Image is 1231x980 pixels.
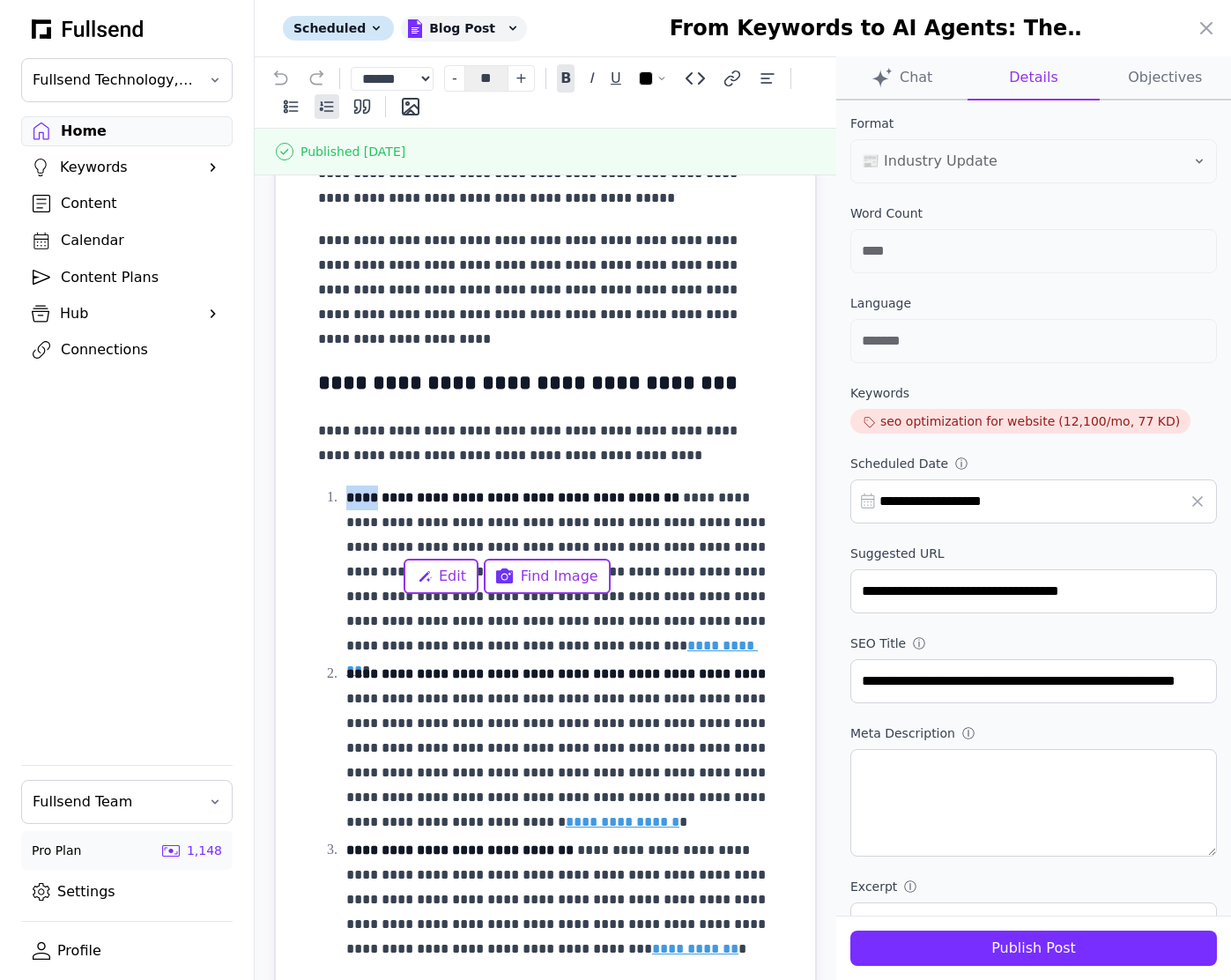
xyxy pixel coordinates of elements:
button: Find Image [484,559,611,594]
div: ⓘ [913,635,929,652]
div: Published [DATE] [276,143,405,160]
button: Code block [681,64,709,93]
button: Details [968,56,1099,100]
label: Keywords [850,384,1217,402]
button: Edit [404,559,478,594]
div: seo optimization for website [880,412,1055,430]
div: Scheduled Date [850,455,948,472]
div: (12,100/mo, 77 KD) [1058,412,1180,430]
label: Format [850,115,1217,132]
button: Bullet list [279,94,304,119]
span: Find Image [521,566,598,587]
span: 📰 Industry Update [862,151,1181,172]
span: Edit [439,566,466,587]
div: Publish Post [864,938,1203,959]
div: Language [850,294,911,312]
label: Meta Description [850,724,1217,742]
button: Publish Post [850,931,1217,966]
button: I [585,64,597,93]
u: U [611,70,621,86]
div: ⓘ [955,455,971,472]
em: I [589,70,593,86]
div: ⓘ [962,724,978,742]
div: ⓘ [904,878,920,895]
button: U [607,64,625,93]
button: Numbered list [315,94,339,119]
button: Chat [836,56,968,100]
button: Objectives [1100,56,1231,100]
button: - [445,66,465,91]
div: Scheduled [283,16,394,41]
button: Clear date [1189,493,1206,510]
button: B [557,64,575,93]
label: Excerpt [850,878,1217,895]
div: SEO Title [850,635,906,652]
button: Insert image [397,93,425,121]
button: Text alignment [755,66,780,91]
button: Blockquote [350,94,374,119]
button: 📰 Industry Update [850,139,1217,183]
button: + [508,66,534,91]
div: Suggested URL [850,545,945,562]
div: Word Count [850,204,923,222]
strong: B [560,70,571,86]
h1: From Keywords to AI Agents: The Evolution of Search Ranking [654,14,1083,42]
div: Blog Post [401,16,527,41]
